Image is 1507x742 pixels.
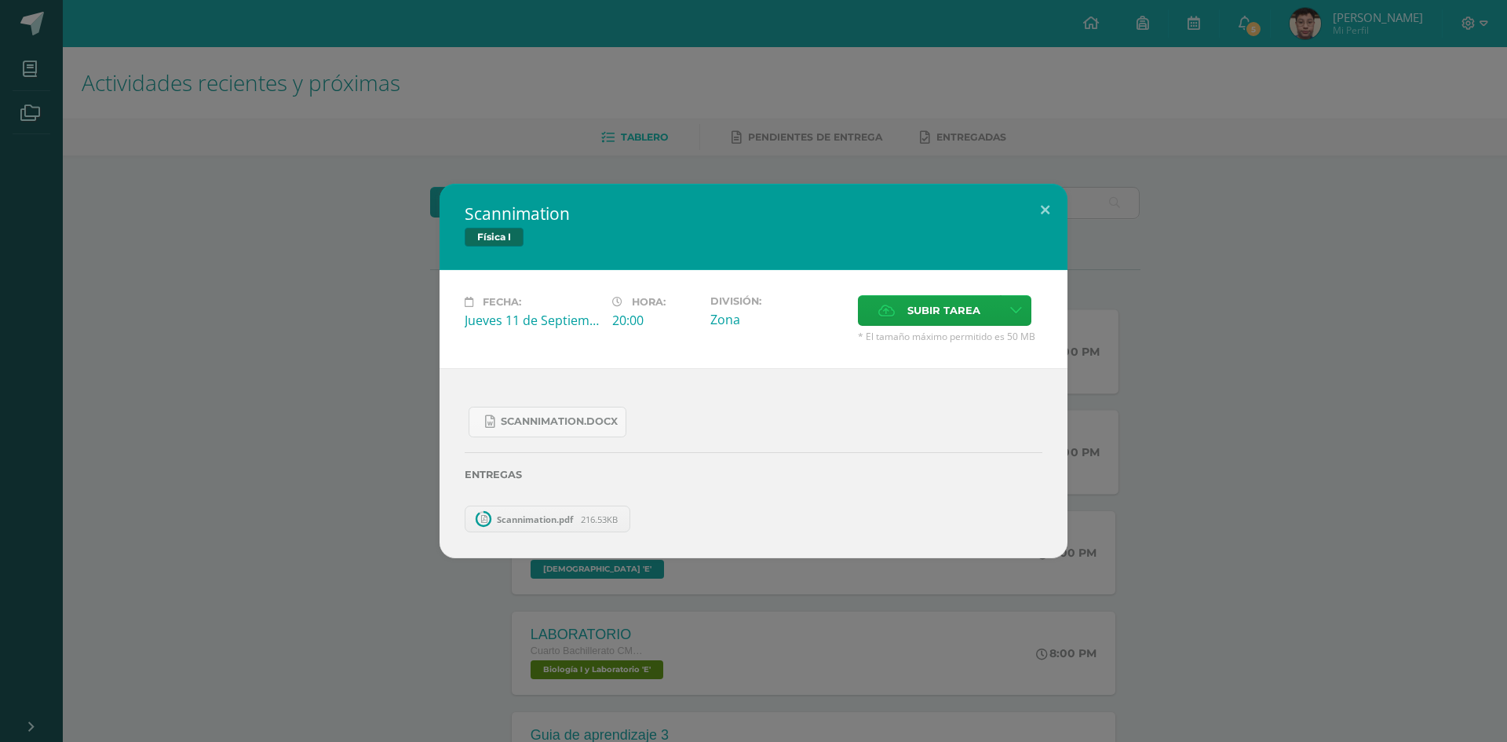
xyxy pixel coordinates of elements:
[465,469,1042,481] label: Entregas
[710,311,845,328] div: Zona
[632,296,666,308] span: Hora:
[612,312,698,329] div: 20:00
[465,228,524,247] span: Física I
[489,514,581,525] span: Scannimation.pdf
[469,407,626,437] a: Scannimation.docx
[483,296,521,308] span: Fecha:
[710,295,845,307] label: División:
[465,203,1042,225] h2: Scannimation
[465,506,630,532] a: Scannimation.pdf
[465,312,600,329] div: Jueves 11 de Septiembre
[1023,184,1067,237] button: Close (Esc)
[858,330,1042,343] span: * El tamaño máximo permitido es 50 MB
[581,514,618,525] span: 216.53KB
[907,296,980,325] span: Subir tarea
[501,415,618,428] span: Scannimation.docx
